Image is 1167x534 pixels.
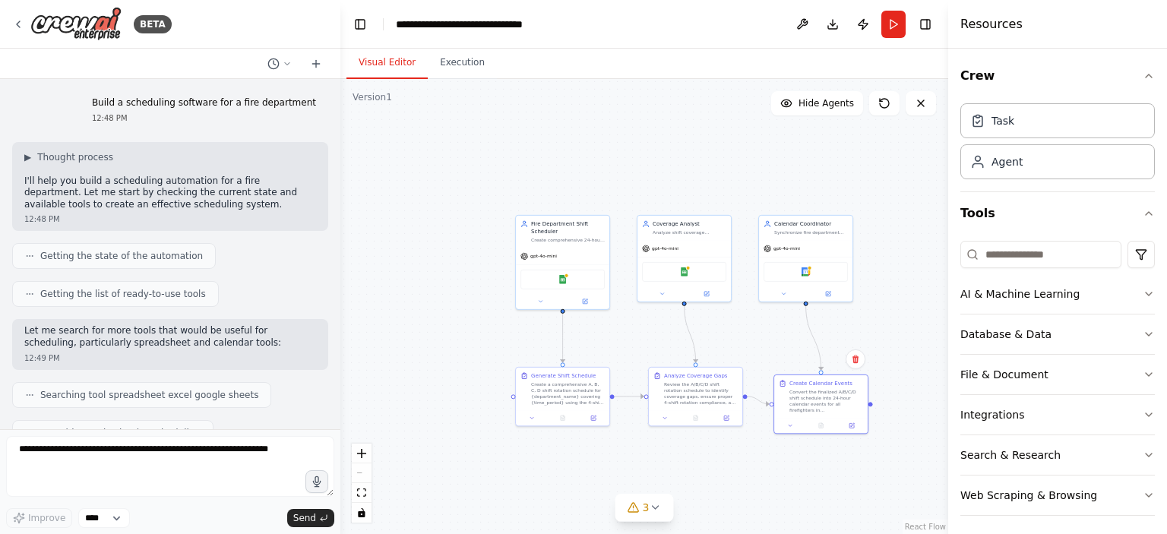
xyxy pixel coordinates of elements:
button: toggle interactivity [352,503,372,523]
span: gpt-4o-mini [652,245,678,251]
button: Open in side panel [564,297,607,306]
g: Edge from a6dddfbf-f1a4-482f-a5eb-61eb87ac5ca0 to 8ab6e3f4-a9c9-4473-9a53-193054deab9b [802,305,825,370]
div: Crew [960,97,1155,191]
div: Create a comprehensive A, B, C, D shift rotation schedule for {department_name} covering {time_pe... [531,381,605,406]
img: Google Calendar [802,267,811,276]
button: File & Document [960,355,1155,394]
button: 3 [615,494,674,522]
button: Open in side panel [713,413,739,422]
div: Review the A/B/C/D shift rotation schedule to identify coverage gaps, ensure proper 4-shift rotat... [664,381,738,406]
div: Coverage AnalystAnalyze shift coverage patterns, identify gaps in staffing, and ensure minimum [P... [637,215,732,302]
div: Version 1 [353,91,392,103]
button: No output available [546,413,578,422]
button: AI & Machine Learning [960,274,1155,314]
span: Searching tool spreadsheet excel google sheets [40,389,258,401]
nav: breadcrumb [396,17,523,32]
button: Open in side panel [839,421,865,430]
img: Google Sheets [680,267,689,276]
span: Hide Agents [799,97,854,109]
button: Start a new chat [304,55,328,73]
button: Switch to previous chat [261,55,298,73]
button: Send [287,509,334,527]
div: Generate Shift ScheduleCreate a comprehensive A, B, C, D shift rotation schedule for {department_... [515,367,610,427]
button: zoom in [352,444,372,463]
button: Hide Agents [771,91,863,115]
span: gpt-4o-mini [773,245,800,251]
button: Open in side panel [807,289,850,299]
button: Crew [960,55,1155,97]
span: Searching tool calendar scheduling [40,427,201,439]
div: Task [991,113,1014,128]
button: Web Scraping & Browsing [960,476,1155,515]
div: Create comprehensive 24-hour shift schedules for {department_name} using A, B, C, D shift rotatio... [531,237,605,243]
span: Getting the list of ready-to-use tools [40,288,206,300]
button: Hide left sidebar [349,14,371,35]
g: Edge from f81f91ca-5314-43ca-9e0f-cf08986a399c to 1abb0dbb-6748-4e15-907a-d369c7523d14 [681,305,700,362]
g: Edge from 20c1c82e-bf7c-45e1-824e-9fb55238f96e to 1abb0dbb-6748-4e15-907a-d369c7523d14 [615,393,644,400]
g: Edge from 1abb0dbb-6748-4e15-907a-d369c7523d14 to 8ab6e3f4-a9c9-4473-9a53-193054deab9b [748,393,770,408]
div: 12:48 PM [24,213,316,225]
div: 12:49 PM [24,352,316,364]
div: Synchronize fire department schedules with calendar systems, create shift events, and manage fire... [774,229,848,235]
div: Analyze Coverage GapsReview the A/B/C/D shift rotation schedule to identify coverage gaps, ensure... [648,367,743,427]
img: Logo [30,7,122,41]
span: Send [293,512,316,524]
button: Open in side panel [685,289,729,299]
span: Getting the state of the automation [40,250,203,262]
div: Coverage Analyst [653,220,726,228]
div: Create Calendar EventsConvert the finalized A/B/C/D shift schedule into 24-hour calendar events f... [773,374,868,434]
button: No output available [805,421,837,430]
p: Build a scheduling software for a fire department [92,97,316,109]
button: Click to speak your automation idea [305,470,328,493]
div: React Flow controls [352,444,372,523]
div: Calendar CoordinatorSynchronize fire department schedules with calendar systems, create shift eve... [758,215,853,302]
button: Execution [428,47,497,79]
button: Visual Editor [346,47,428,79]
button: Delete node [846,349,865,369]
div: Fire Department Shift SchedulerCreate comprehensive 24-hour shift schedules for {department_name}... [515,215,610,310]
div: Tools [960,235,1155,528]
a: React Flow attribution [905,523,946,531]
p: I'll help you build a scheduling automation for a fire department. Let me start by checking the c... [24,175,316,211]
span: gpt-4o-mini [530,253,557,259]
button: fit view [352,483,372,503]
div: Generate Shift Schedule [531,372,596,380]
button: Integrations [960,395,1155,434]
span: ▶ [24,151,31,163]
button: ▶Thought process [24,151,113,163]
p: Let me search for more tools that would be useful for scheduling, particularly spreadsheet and ca... [24,325,316,349]
img: Google Sheets [558,275,568,284]
h4: Resources [960,15,1023,33]
div: Analyze Coverage Gaps [664,372,727,380]
button: Search & Research [960,435,1155,475]
button: No output available [679,413,711,422]
div: Calendar Coordinator [774,220,848,228]
button: Database & Data [960,314,1155,354]
div: 12:48 PM [92,112,316,124]
div: Fire Department Shift Scheduler [531,220,605,235]
span: Improve [28,512,65,524]
button: Hide right sidebar [915,14,936,35]
div: Convert the finalized A/B/C/D shift schedule into 24-hour calendar events for all firefighters in... [789,389,863,413]
button: Open in side panel [580,413,606,422]
button: Improve [6,508,72,528]
div: Analyze shift coverage patterns, identify gaps in staffing, and ensure minimum [PERSON_NAME] requ... [653,229,726,235]
div: Agent [991,154,1023,169]
span: 3 [643,500,650,515]
g: Edge from f69cc1ec-d6cf-4036-845e-c6eaad7a34a9 to 20c1c82e-bf7c-45e1-824e-9fb55238f96e [559,313,567,362]
div: Create Calendar Events [789,380,852,387]
div: BETA [134,15,172,33]
button: Tools [960,192,1155,235]
span: Thought process [37,151,113,163]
